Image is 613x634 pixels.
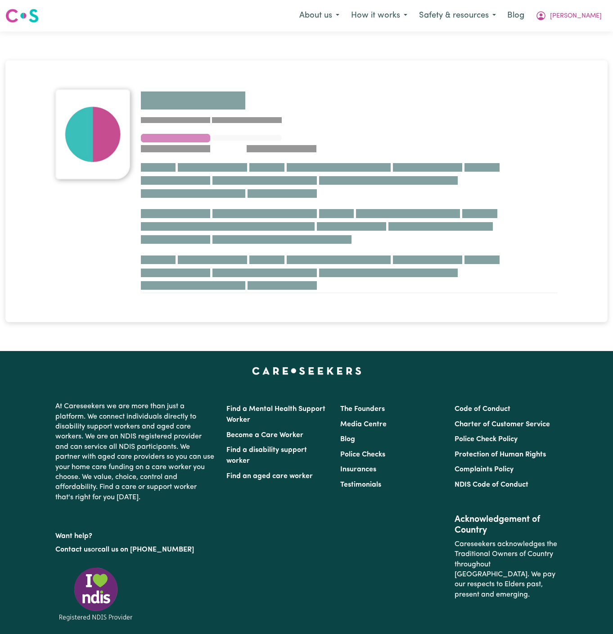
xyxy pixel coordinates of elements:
a: call us on [PHONE_NUMBER] [98,546,194,553]
a: Careseekers home page [252,367,361,374]
p: Careseekers acknowledges the Traditional Owners of Country throughout [GEOGRAPHIC_DATA]. We pay o... [455,536,558,603]
a: Police Check Policy [455,436,518,443]
a: Insurances [340,466,376,473]
a: Blog [502,6,530,26]
a: Careseekers logo [5,5,39,26]
a: Find a disability support worker [226,447,307,465]
button: My Account [530,6,608,25]
a: Blog [340,436,355,443]
a: The Founders [340,406,385,413]
a: Complaints Policy [455,466,514,473]
a: Media Centre [340,421,387,428]
a: Police Checks [340,451,385,458]
a: Find a Mental Health Support Worker [226,406,325,424]
h2: Acknowledgement of Country [455,514,558,536]
p: Want help? [55,528,216,541]
a: NDIS Code of Conduct [455,481,528,488]
a: Testimonials [340,481,381,488]
a: Find an aged care worker [226,473,313,480]
a: Contact us [55,546,91,553]
img: Registered NDIS provider [55,566,136,622]
a: Become a Care Worker [226,432,303,439]
a: Charter of Customer Service [455,421,550,428]
button: About us [293,6,345,25]
a: Protection of Human Rights [455,451,546,458]
a: Code of Conduct [455,406,510,413]
button: How it works [345,6,413,25]
span: [PERSON_NAME] [550,11,602,21]
img: Careseekers logo [5,8,39,24]
p: At Careseekers we are more than just a platform. We connect individuals directly to disability su... [55,398,216,506]
button: Safety & resources [413,6,502,25]
p: or [55,541,216,558]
